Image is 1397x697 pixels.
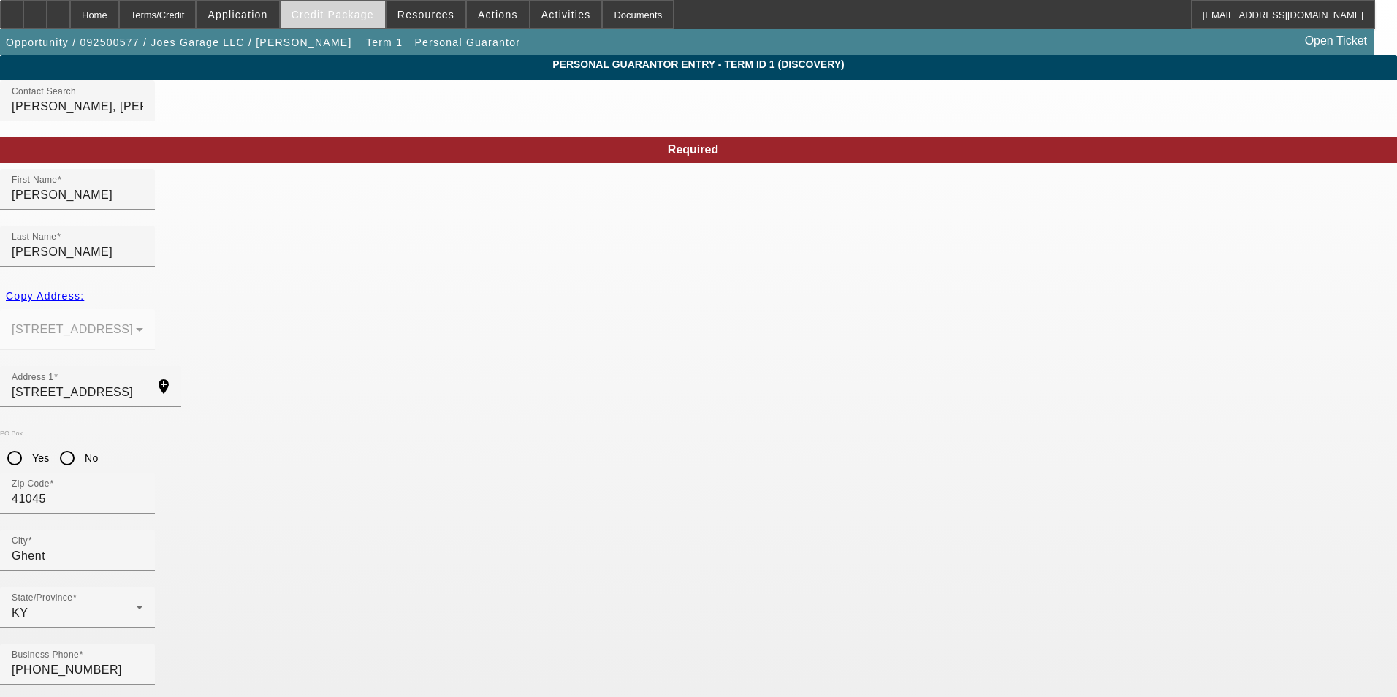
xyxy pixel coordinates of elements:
[467,1,529,28] button: Actions
[397,9,454,20] span: Resources
[292,9,374,20] span: Credit Package
[12,650,79,660] mat-label: Business Phone
[12,536,28,546] mat-label: City
[12,606,28,619] span: KY
[12,479,50,489] mat-label: Zip Code
[366,37,403,48] span: Term 1
[361,29,408,56] button: Term 1
[387,1,465,28] button: Resources
[414,37,520,48] span: Personal Guarantor
[12,593,72,603] mat-label: State/Province
[146,378,181,395] mat-icon: add_location
[12,87,76,96] mat-label: Contact Search
[6,290,84,302] span: Copy Address:
[6,37,352,48] span: Opportunity / 092500577 / Joes Garage LLC / [PERSON_NAME]
[12,98,143,115] input: Contact Search
[208,9,267,20] span: Application
[197,1,278,28] button: Application
[530,1,602,28] button: Activities
[29,451,50,465] label: Yes
[668,143,718,156] span: Required
[11,58,1386,70] span: Personal Guarantor Entry - Term ID 1 (Discovery)
[1299,28,1373,53] a: Open Ticket
[541,9,591,20] span: Activities
[411,29,524,56] button: Personal Guarantor
[12,373,53,382] mat-label: Address 1
[12,232,56,242] mat-label: Last Name
[82,451,98,465] label: No
[12,175,57,185] mat-label: First Name
[281,1,385,28] button: Credit Package
[478,9,518,20] span: Actions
